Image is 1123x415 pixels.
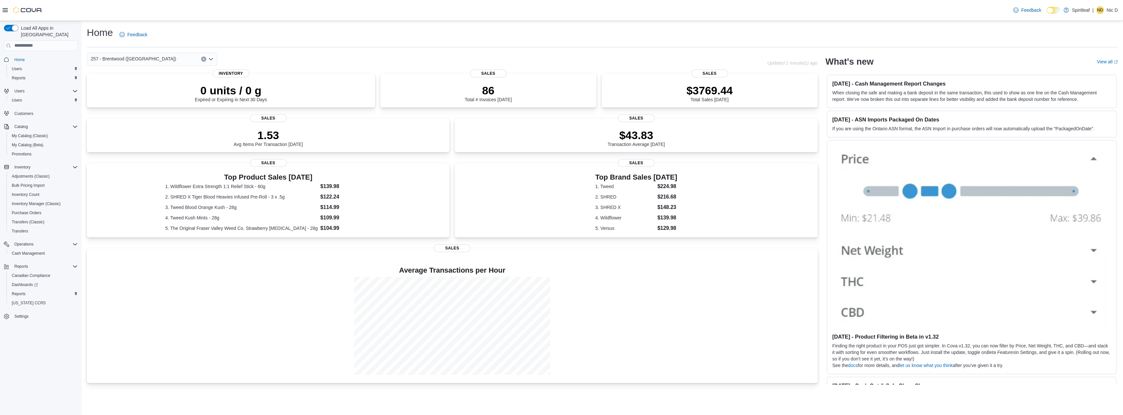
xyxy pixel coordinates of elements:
[595,225,655,231] dt: 5. Versus
[9,249,78,257] span: Cash Management
[208,56,214,62] button: Open list of options
[767,60,817,66] p: Updated 1 minute(s) ago
[165,194,318,200] dt: 2. SHRED X Tiger Blood Heavies Infused Pre-Roll - 3 x .5g
[9,172,52,180] a: Adjustments (Classic)
[7,140,80,150] button: My Catalog (Beta)
[14,165,30,170] span: Inventory
[832,80,1111,87] h3: [DATE] - Cash Management Report Changes
[9,218,78,226] span: Transfers (Classic)
[12,142,43,148] span: My Catalog (Beta)
[832,362,1111,369] p: See the for more details, and after you’ve given it a try.
[12,312,78,320] span: Settings
[12,273,50,278] span: Canadian Compliance
[250,159,287,167] span: Sales
[9,150,34,158] a: Promotions
[12,163,78,171] span: Inventory
[12,192,40,197] span: Inventory Count
[9,191,78,199] span: Inventory Count
[7,271,80,280] button: Canadian Compliance
[9,290,78,298] span: Reports
[9,141,78,149] span: My Catalog (Beta)
[1,55,80,64] button: Home
[7,227,80,236] button: Transfers
[7,208,80,217] button: Purchase Orders
[14,242,34,247] span: Operations
[1,109,80,118] button: Customers
[1,262,80,271] button: Reports
[595,173,677,181] h3: Top Brand Sales [DATE]
[7,199,80,208] button: Inventory Manager (Classic)
[234,129,303,147] div: Avg Items Per Transaction [DATE]
[7,217,80,227] button: Transfers (Classic)
[9,209,44,217] a: Purchase Orders
[4,52,78,338] nav: Complex example
[14,124,28,129] span: Catalog
[320,203,371,211] dd: $114.99
[9,132,51,140] a: My Catalog (Classic)
[320,193,371,201] dd: $122.24
[7,289,80,298] button: Reports
[250,114,287,122] span: Sales
[12,251,45,256] span: Cash Management
[12,312,31,320] a: Settings
[12,282,38,287] span: Dashboards
[12,300,46,306] span: [US_STATE] CCRS
[12,98,22,103] span: Users
[201,56,206,62] button: Clear input
[1107,6,1118,14] p: Nic D
[832,125,1111,132] p: If you are using the Ontario ASN format, the ASN Import in purchase orders will now automatically...
[618,159,655,167] span: Sales
[12,263,31,270] button: Reports
[1,311,80,321] button: Settings
[1114,60,1118,64] svg: External link
[127,31,147,38] span: Feedback
[826,56,874,67] h2: What's new
[9,281,78,289] span: Dashboards
[13,7,42,13] img: Cova
[657,224,677,232] dd: $129.98
[14,264,28,269] span: Reports
[9,272,53,279] a: Canadian Compliance
[657,214,677,222] dd: $139.98
[470,70,507,77] span: Sales
[12,123,78,131] span: Catalog
[12,66,22,72] span: Users
[12,87,78,95] span: Users
[657,183,677,190] dd: $224.98
[12,201,61,206] span: Inventory Manager (Classic)
[9,182,78,189] span: Bulk Pricing Import
[12,56,78,64] span: Home
[7,172,80,181] button: Adjustments (Classic)
[832,382,1111,389] h3: [DATE] - Cash Out & Safe Close Changes
[14,57,25,62] span: Home
[234,129,303,142] p: 1.53
[691,70,728,77] span: Sales
[165,183,318,190] dt: 1. Wildflower Extra Strength 1:1 Relief Stick - 60g
[987,350,1015,355] em: Beta Features
[1,240,80,249] button: Operations
[12,110,36,118] a: Customers
[9,272,78,279] span: Canadian Compliance
[1097,59,1118,64] a: View allExternal link
[9,65,24,73] a: Users
[92,266,813,274] h4: Average Transactions per Hour
[9,290,28,298] a: Reports
[12,133,48,138] span: My Catalog (Classic)
[9,74,28,82] a: Reports
[9,96,78,104] span: Users
[9,299,78,307] span: Washington CCRS
[12,163,33,171] button: Inventory
[9,96,24,104] a: Users
[657,203,677,211] dd: $148.23
[7,96,80,105] button: Users
[9,227,31,235] a: Transfers
[7,150,80,159] button: Promotions
[9,172,78,180] span: Adjustments (Classic)
[12,75,25,81] span: Reports
[1047,7,1060,14] input: Dark Mode
[12,210,41,215] span: Purchase Orders
[320,224,371,232] dd: $104.99
[12,123,30,131] button: Catalog
[608,129,665,147] div: Transaction Average [DATE]
[12,240,36,248] button: Operations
